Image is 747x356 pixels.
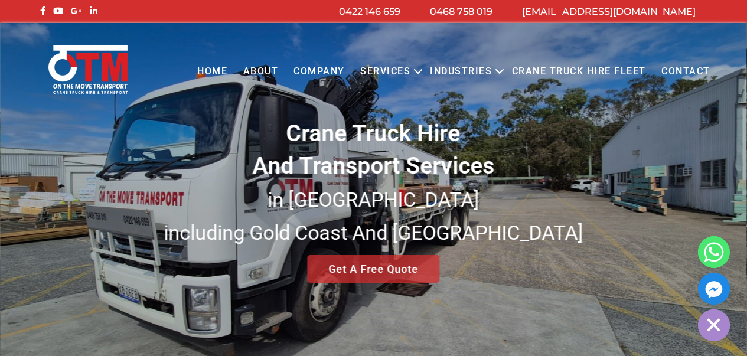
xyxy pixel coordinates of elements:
[339,6,400,17] a: 0422 146 659
[654,55,718,88] a: Contact
[353,55,418,88] a: Services
[422,55,500,88] a: Industries
[190,55,235,88] a: Home
[235,55,286,88] a: About
[522,6,696,17] a: [EMAIL_ADDRESS][DOMAIN_NAME]
[698,273,730,305] a: Facebook_Messenger
[430,6,492,17] a: 0468 758 019
[698,236,730,268] a: Whatsapp
[504,55,653,88] a: Crane Truck Hire Fleet
[164,188,583,244] small: in [GEOGRAPHIC_DATA] including Gold Coast And [GEOGRAPHIC_DATA]
[307,255,439,283] a: Get A Free Quote
[286,55,353,88] a: COMPANY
